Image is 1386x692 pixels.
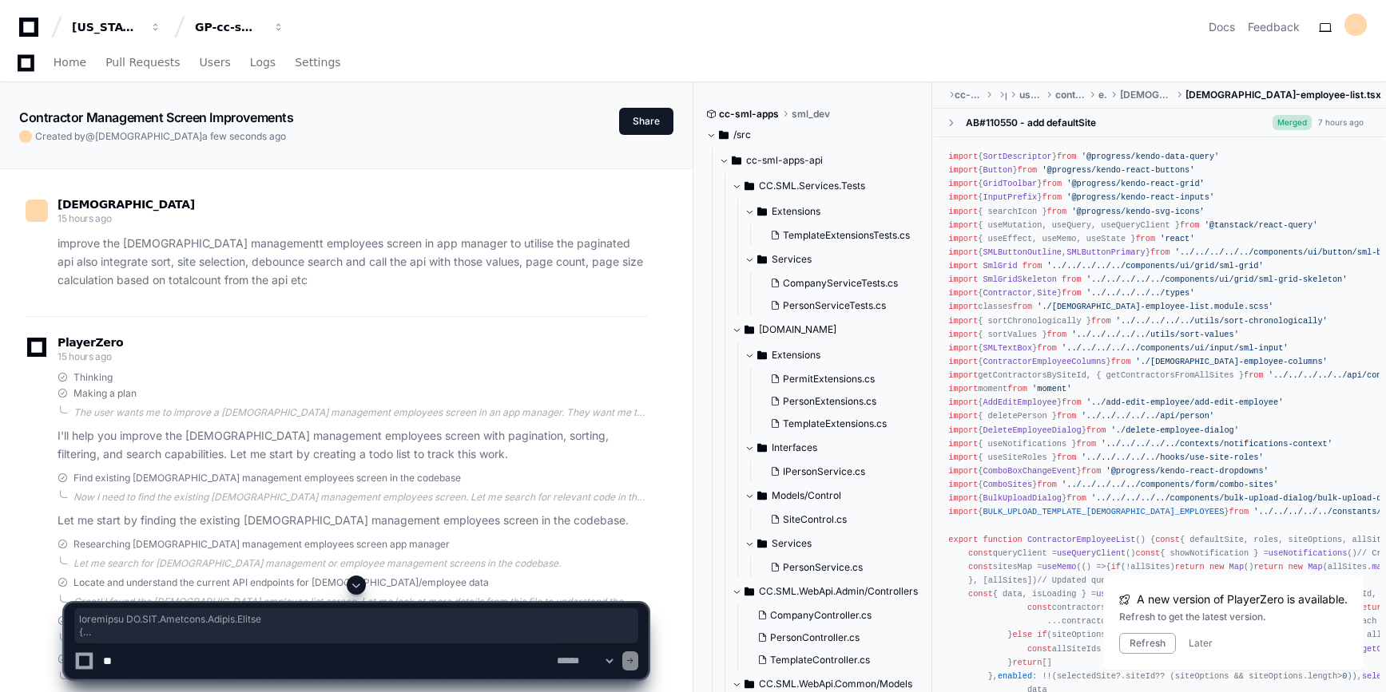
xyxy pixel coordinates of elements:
span: @ [85,130,95,142]
span: '../../../../../components/ui/grid/sml-grid-skeleton' [1086,275,1348,284]
button: TemplateExtensions.cs [764,413,924,435]
span: Contractor [983,288,1032,298]
svg: Directory [757,486,767,505]
span: SMLButtonOutline [983,247,1062,257]
span: import [948,343,978,353]
span: Settings [295,57,340,67]
span: from [1229,507,1249,516]
svg: Directory [745,320,754,339]
span: Interfaces [772,441,817,454]
span: from [1244,370,1264,380]
span: PersonServiceTests.cs [783,299,886,312]
span: from [1150,247,1170,257]
span: Researching [DEMOGRAPHIC_DATA] management employees screen app manager [73,538,450,551]
span: from [1057,152,1077,161]
span: CC.SML.Services.Tests [759,180,865,192]
span: Map [1308,562,1322,571]
span: SiteControl.cs [783,513,847,526]
span: AddEditEmployee [983,397,1056,407]
span: TemplateExtensionsTests.cs [783,229,910,242]
span: from [1135,234,1155,243]
span: import [948,384,978,393]
span: from [1042,179,1062,188]
button: Interfaces [745,435,934,461]
svg: Directory [757,202,767,221]
svg: Directory [757,346,767,365]
span: loremipsu DO.SIT.Ametcons.Adipis.Elitse { /// <doeiusm> /// Temporinci utl etdolo magnaa en a min... [79,613,633,639]
span: Find existing [DEMOGRAPHIC_DATA] management employees screen in the codebase [73,472,461,484]
span: '@progress/kendo-react-buttons' [1042,165,1194,175]
span: useNotifications [1269,548,1348,558]
span: import [948,411,978,421]
span: from [1086,425,1106,435]
span: '../add-edit-employee/add-edit-employee' [1086,397,1283,407]
svg: Directory [745,176,754,196]
span: '@tanstack/react-query' [1205,220,1318,230]
span: return [1253,562,1283,571]
span: PersonExtensions.cs [783,395,876,408]
span: import [948,453,978,462]
span: IPersonService.cs [783,465,865,478]
span: '../../../../../utils/sort-values' [1071,330,1238,339]
span: ComboBoxChangeEvent [983,466,1076,476]
p: improve the [DEMOGRAPHIC_DATA] managementt employees screen in app manager to utilise the paginat... [58,235,648,289]
span: useMemo [1042,562,1076,571]
span: contractor-management [1055,89,1086,101]
span: '../../../../../hooks/use-site-roles' [1082,453,1264,462]
span: a few seconds ago [202,130,286,142]
svg: Directory [757,438,767,457]
span: employees [1098,89,1107,101]
button: PersonServiceTests.cs [764,295,924,317]
button: Share [619,108,673,135]
span: import [948,425,978,435]
span: /src [733,129,751,141]
span: import [948,316,978,326]
span: from [1062,275,1082,284]
span: useQueryClient [1057,548,1126,558]
span: SmlGridSkeleton [983,275,1056,284]
div: Now I need to find the existing [DEMOGRAPHIC_DATA] management employees screen. Let me search for... [73,491,648,504]
span: pages [1005,89,1007,101]
span: import [948,179,978,188]
div: [US_STATE] Pacific [72,19,141,35]
span: './[DEMOGRAPHIC_DATA]-employee-list.module.scss' [1037,302,1273,311]
button: TemplateExtensionsTests.cs [764,224,924,247]
span: ContractorEmployeeColumns [983,357,1106,366]
span: [DOMAIN_NAME] [759,323,836,336]
span: from [1012,302,1032,311]
span: from [1062,288,1082,298]
button: Extensions [745,342,934,368]
svg: Directory [757,534,767,553]
span: from [1047,330,1067,339]
div: Refresh to get the latest version. [1119,611,1348,623]
button: /src [706,122,921,148]
button: IPersonService.cs [764,461,924,483]
span: import [948,439,978,449]
span: import [948,165,978,175]
span: '../../../../../api/person' [1082,411,1214,421]
span: import [948,220,978,230]
span: import [948,152,978,161]
span: Created by [35,130,286,143]
button: PermitExtensions.cs [764,368,924,390]
span: import [948,466,978,476]
button: Later [1189,637,1213,650]
span: ContractorEmployeeList [1027,535,1136,544]
a: Docs [1209,19,1235,35]
button: CompanyServiceTests.cs [764,272,924,295]
span: [DEMOGRAPHIC_DATA] [58,198,195,211]
span: SMLButtonPrimary [1066,247,1146,257]
span: 15 hours ago [58,212,111,224]
span: function [983,535,1022,544]
span: '../../../../../contexts/notifications-context' [1101,439,1332,449]
span: if [1111,562,1121,571]
span: DeleteEmployeeDialog [983,425,1081,435]
span: user-administration [1019,89,1042,101]
span: [DEMOGRAPHIC_DATA] [95,130,202,142]
button: PersonExtensions.cs [764,390,924,413]
span: PersonService.cs [783,561,863,574]
span: from [1023,261,1042,271]
span: const [1155,535,1180,544]
button: [DOMAIN_NAME] [732,317,934,342]
button: Refresh [1119,633,1176,654]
